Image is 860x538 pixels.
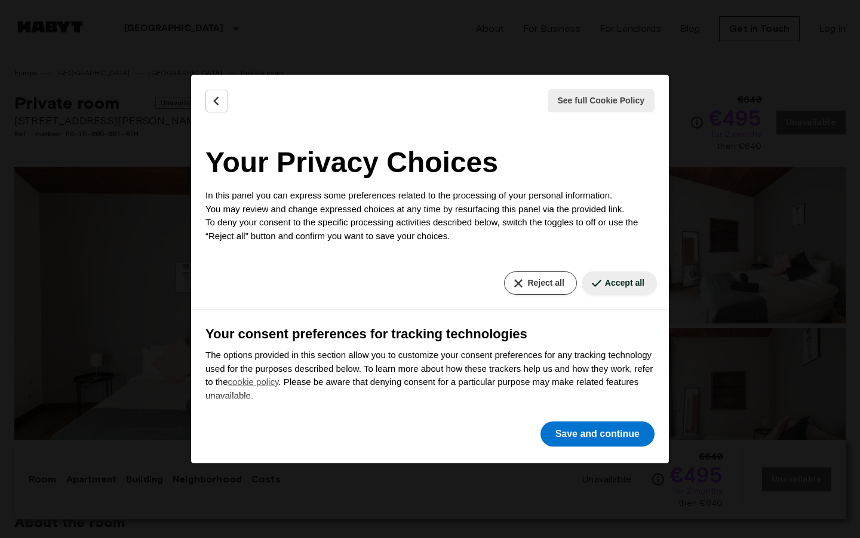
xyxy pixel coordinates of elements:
button: Accept all [582,271,657,295]
h2: Your Privacy Choices [205,141,655,184]
h3: Your consent preferences for tracking technologies [205,324,655,344]
button: See full Cookie Policy [548,89,655,112]
p: In this panel you can express some preferences related to the processing of your personal informa... [205,189,655,243]
a: cookie policy [228,377,279,387]
button: Back [205,90,228,112]
button: Save and continue [540,421,655,447]
span: See full Cookie Policy [558,94,645,107]
p: The options provided in this section allow you to customize your consent preferences for any trac... [205,349,655,402]
button: Reject all [504,271,576,295]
